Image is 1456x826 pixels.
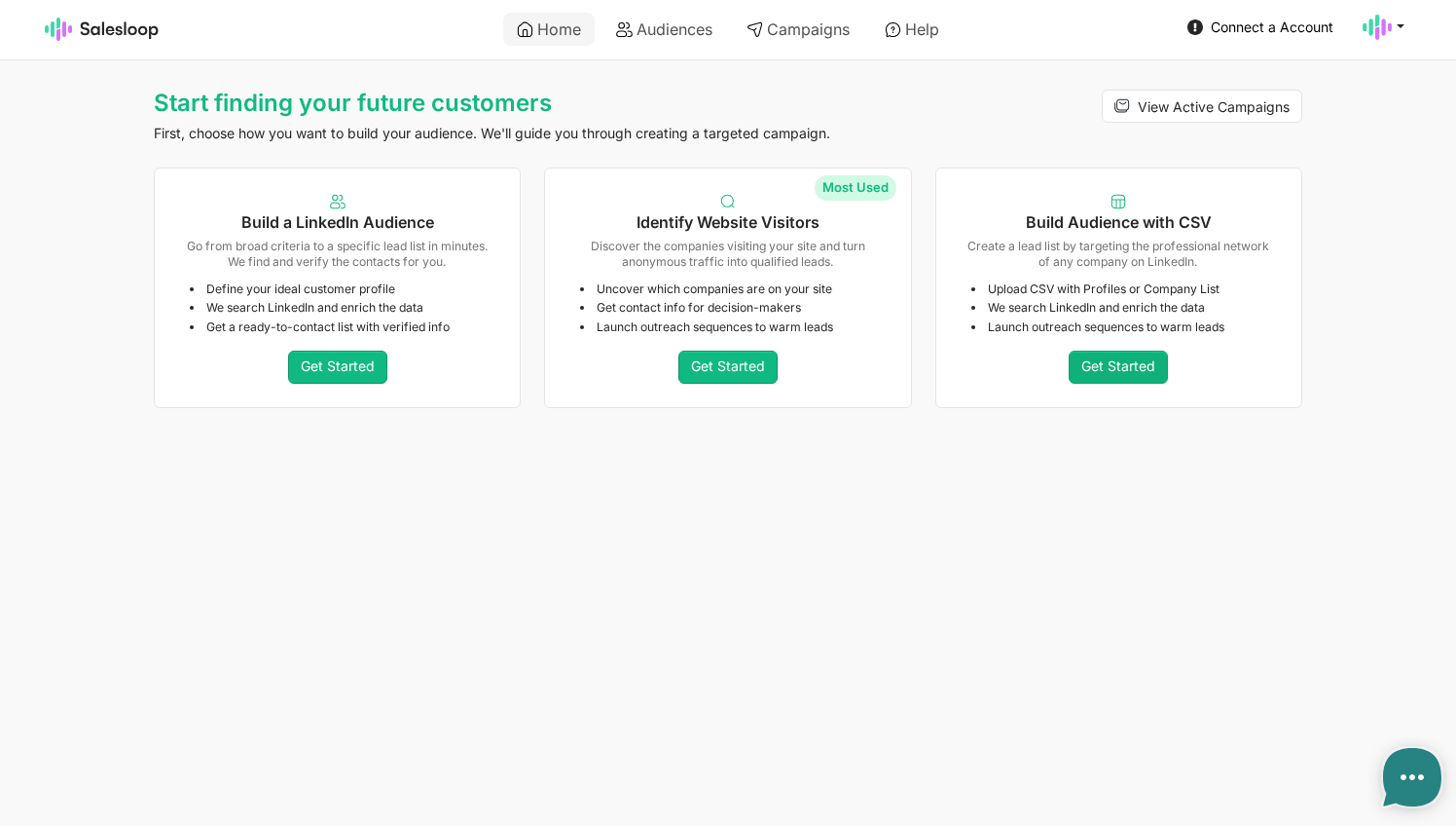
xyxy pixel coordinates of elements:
[1069,351,1168,384] a: Get Started
[1138,98,1290,115] span: View Active Campaigns
[190,300,492,316] li: We search LinkedIn and enrich the data
[971,282,1274,297] li: Upload CSV with Profiles or Company List
[1211,19,1333,35] span: Connect a Account
[1182,12,1339,42] a: Connect a Account
[154,90,912,117] h1: Start finding your future customers
[580,319,883,335] li: Launch outreach sequences to warm leads
[190,282,492,297] li: Define your ideal customer profile
[733,13,863,46] a: Campaigns
[964,239,1274,269] p: Create a lead list by targeting the professional network of any company on LinkedIn.
[288,351,387,384] a: Get Started
[572,213,883,232] h5: Identify Website Visitors
[602,13,726,46] a: Audiences
[182,239,492,269] p: Go from broad criteria to a specific lead list in minutes. We find and verify the contacts for you.
[871,13,953,46] a: Help
[580,300,883,316] li: Get contact info for decision-makers
[815,175,896,202] span: Most Used
[572,239,883,269] p: Discover the companies visiting your site and turn anonymous traffic into qualified leads.
[190,319,492,335] li: Get a ready-to-contact list with verified info
[971,319,1274,335] li: Launch outreach sequences to warm leads
[182,213,492,232] h5: Build a LinkedIn Audience
[154,125,912,142] p: First, choose how you want to build your audience. We'll guide you through creating a targeted ca...
[678,351,778,384] a: Get Started
[580,282,883,297] li: Uncover which companies are on your site
[503,13,595,46] a: Home
[964,213,1274,232] h5: Build Audience with CSV
[45,18,160,41] img: Salesloop
[971,300,1274,316] li: We search LinkedIn and enrich the data
[1102,90,1302,123] a: View Active Campaigns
